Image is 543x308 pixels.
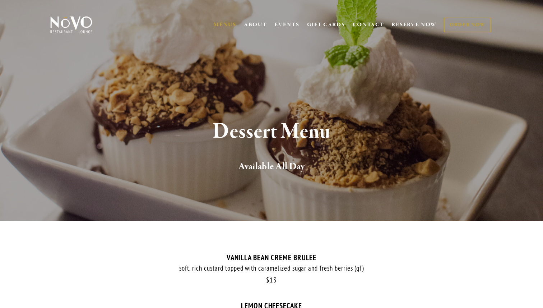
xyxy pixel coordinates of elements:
div: soft, rich custard topped with caramelized sugar and fresh berries (gf) [49,264,494,273]
h2: Available All Day [62,159,481,174]
a: RESERVE NOW [391,18,437,32]
a: ABOUT [244,21,267,28]
a: CONTACT [353,18,384,32]
h1: Dessert Menu [62,120,481,143]
a: ORDER NOW [444,18,491,32]
div: 13 [49,276,494,284]
a: MENUS [214,21,236,28]
a: EVENTS [274,21,299,28]
img: Novo Restaurant &amp; Lounge [49,16,94,34]
a: GIFT CARDS [307,18,345,32]
span: $ [266,276,270,284]
div: VANILLA BEAN CREME BRULEE [49,253,494,262]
